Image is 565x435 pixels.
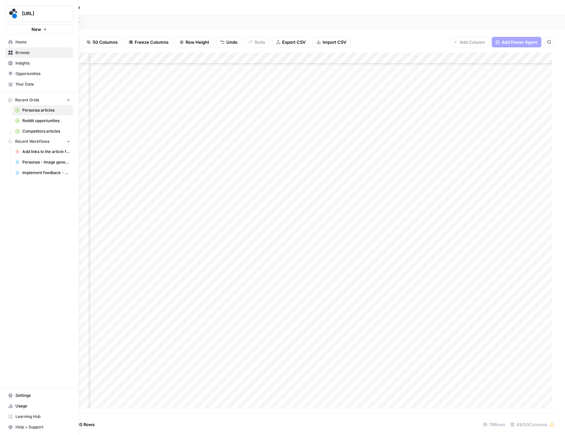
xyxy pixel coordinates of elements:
[481,419,508,430] div: 78 Rows
[5,411,73,422] a: Learning Hub
[12,126,73,137] a: Competitors articles
[255,39,265,45] span: Redo
[282,39,305,45] span: Export CSV
[12,115,73,126] a: Reddit opportunities
[5,68,73,79] a: Opportunities
[5,401,73,411] a: Usage
[22,10,62,17] span: [URL]
[15,71,70,77] span: Opportunities
[12,167,73,178] a: Implement feedback - dev
[5,37,73,47] a: Home
[22,118,70,124] span: Reddit opportunities
[216,37,242,47] button: Undo
[492,37,541,47] button: Add Power Agent
[226,39,237,45] span: Undo
[323,39,346,45] span: Import CSV
[15,60,70,66] span: Insights
[15,50,70,56] span: Browse
[449,37,489,47] button: Add Column
[22,159,70,165] span: Personas - Image generator
[5,137,73,146] button: Recent Workflows
[5,5,73,22] button: Workspace: spot.ai
[312,37,350,47] button: Import CSV
[186,39,209,45] span: Row Height
[5,390,73,401] a: Settings
[502,39,537,45] span: Add Power Agent
[5,24,73,34] button: New
[8,8,19,19] img: spot.ai Logo
[68,421,95,428] span: Add 10 Rows
[244,37,269,47] button: Redo
[460,39,485,45] span: Add Column
[508,419,557,430] div: 49/50 Columns
[5,95,73,105] button: Recent Grids
[15,393,70,398] span: Settings
[12,157,73,167] a: Personas - Image generator
[82,37,122,47] button: 50 Columns
[15,424,70,430] span: Help + Support
[5,47,73,58] a: Browse
[135,39,169,45] span: Freeze Columns
[22,170,70,176] span: Implement feedback - dev
[5,422,73,432] button: Help + Support
[15,414,70,420] span: Learning Hub
[15,81,70,87] span: Your Data
[15,403,70,409] span: Usage
[22,107,70,113] span: Personas articles
[15,39,70,45] span: Home
[175,37,214,47] button: Row Height
[124,37,173,47] button: Freeze Columns
[12,105,73,115] a: Personas articles
[32,26,41,33] span: New
[5,79,73,90] a: Your Data
[22,128,70,134] span: Competitors articles
[12,146,73,157] a: Add links to the article from the knowledge base, perplexity and prior links
[5,58,73,68] a: Insights
[15,139,49,144] span: Recent Workflows
[15,97,39,103] span: Recent Grids
[93,39,118,45] span: 50 Columns
[22,149,70,155] span: Add links to the article from the knowledge base, perplexity and prior links
[272,37,310,47] button: Export CSV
